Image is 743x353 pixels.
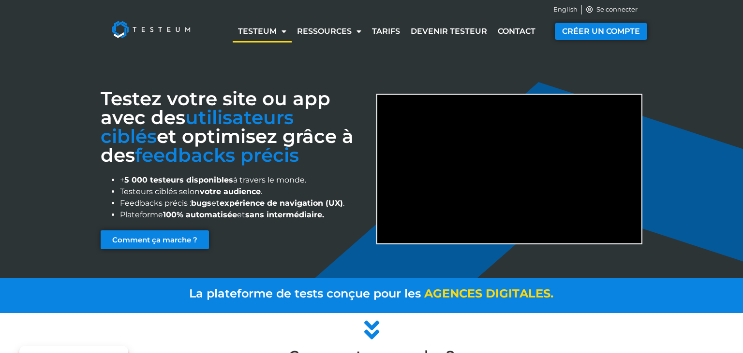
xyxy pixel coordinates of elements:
li: + à travers le monde. [120,174,367,186]
a: Testeum [233,20,292,42]
a: La plateforme de tests conçue pour les agencesdigitales. [96,287,647,301]
iframe: YouTube video player [377,95,641,243]
span: La plateforme de tests conçue pour les [189,286,421,300]
span: Se connecter [594,5,638,14]
li: Testeurs ciblés selon . [120,186,367,198]
a: Ressources [292,20,367,42]
nav: Menu [225,20,548,42]
span: feedbacks précis [135,143,299,167]
a: English [553,5,578,14]
span: Comment ça marche ? [112,236,197,243]
li: Plateforme et [120,209,367,221]
a: Se connecter [586,5,638,14]
a: Devenir testeur [405,20,492,42]
li: Feedbacks précis : et . [120,198,367,209]
strong: expérience de navigation (UX) [220,198,343,208]
span: CRÉER UN COMPTE [562,28,640,35]
h1: Testez votre site ou app avec des et optimisez grâce à des [101,89,367,165]
strong: 5 000 testeurs disponibles [124,175,233,184]
a: CRÉER UN COMPTE [555,23,647,40]
strong: votre audience [200,187,261,196]
img: Testeum Logo - Application crowdtesting platform [101,10,201,49]
a: Tarifs [367,20,405,42]
span: utilisateurs ciblés [101,106,294,148]
strong: sans intermédiaire. [245,210,324,219]
a: Comment ça marche ? [101,230,209,249]
a: Contact [492,20,541,42]
strong: 100% automatisée [163,210,237,219]
strong: bugs [191,198,211,208]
